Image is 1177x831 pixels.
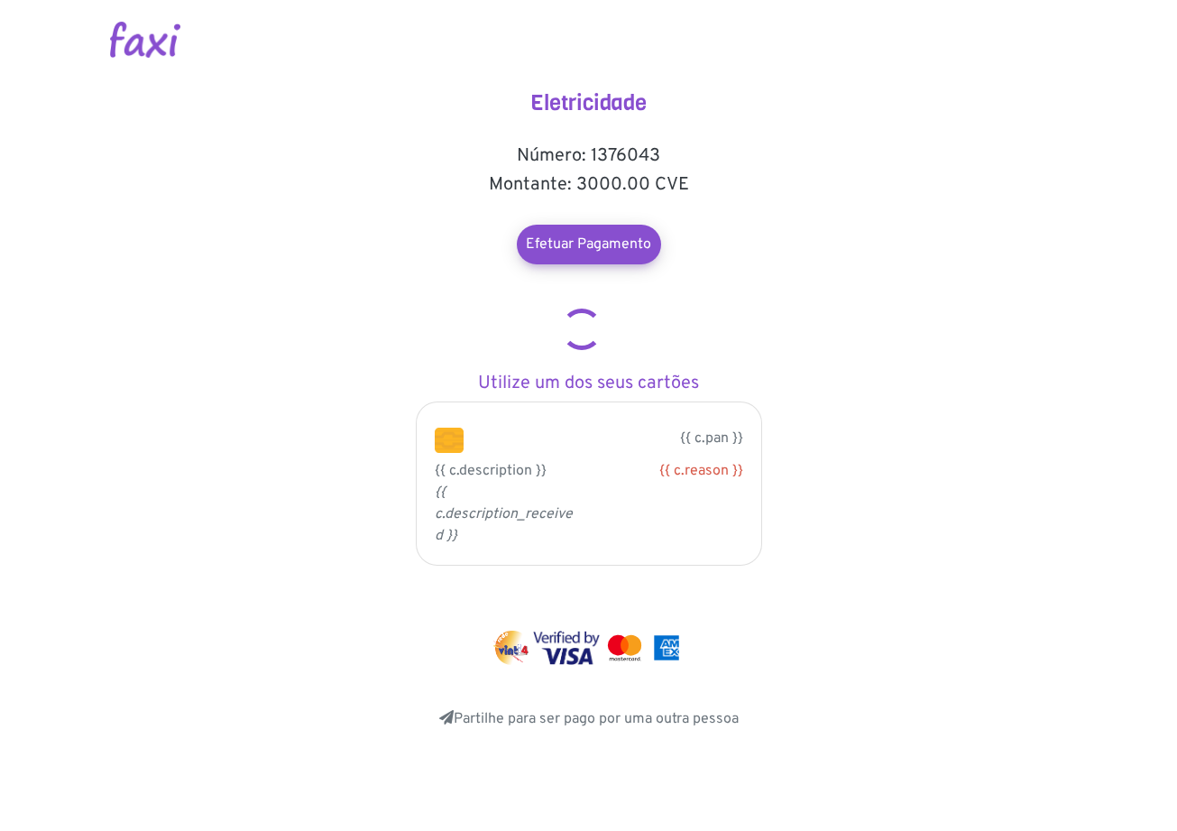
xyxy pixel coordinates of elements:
span: {{ c.description }} [435,462,547,480]
a: Efetuar Pagamento [517,225,661,264]
img: visa [533,631,601,665]
p: {{ c.pan }} [491,428,743,449]
a: Partilhe para ser pago por uma outra pessoa [439,710,739,728]
img: mastercard [649,631,684,665]
i: {{ c.description_received }} [435,484,573,545]
img: vinti4 [493,631,529,665]
h4: Eletricidade [409,90,769,116]
img: chip.png [435,428,464,453]
div: {{ c.reason }} [602,460,743,482]
img: mastercard [603,631,645,665]
h5: Montante: 3000.00 CVE [409,174,769,196]
h5: Número: 1376043 [409,145,769,167]
h5: Utilize um dos seus cartões [409,373,769,394]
